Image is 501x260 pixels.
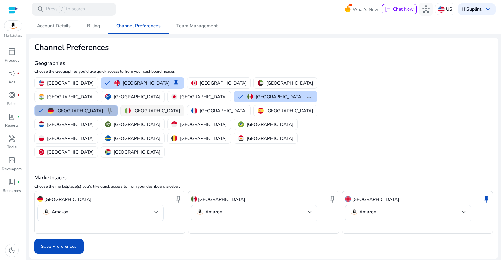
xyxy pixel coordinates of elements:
img: us.svg [39,80,44,86]
p: Choose the marketplace(s) you'd like quick access to from your dashboard sidebar. [34,183,493,189]
p: Developers [2,166,22,172]
img: eg.svg [238,135,244,141]
img: mx.svg [191,196,197,202]
p: [GEOGRAPHIC_DATA] [47,93,94,100]
span: Account Details [37,24,71,28]
p: [GEOGRAPHIC_DATA] [180,135,227,142]
img: de.svg [48,108,54,114]
img: jp.svg [171,94,177,100]
img: fr.svg [191,108,197,114]
p: Hi [462,7,481,12]
p: [GEOGRAPHIC_DATA] [247,135,293,142]
img: pl.svg [39,135,44,141]
span: campaign [8,69,16,77]
span: keep [172,79,180,87]
p: [GEOGRAPHIC_DATA] [114,121,160,128]
span: What's New [353,4,378,15]
h2: Channel Preferences [34,43,340,52]
span: book_4 [8,178,16,186]
img: amazon.svg [350,208,358,216]
p: Reports [5,122,19,128]
span: keep [174,195,182,203]
p: [GEOGRAPHIC_DATA] [266,80,313,87]
span: chat [385,6,392,13]
img: sg.svg [171,121,177,127]
p: [GEOGRAPHIC_DATA] [47,135,94,142]
img: br.svg [238,121,244,127]
p: [GEOGRAPHIC_DATA] [180,121,227,128]
p: [GEOGRAPHIC_DATA] [198,196,245,203]
p: Choose the Geographies you'd like quick access to from your dashboard header. [34,68,340,74]
img: amazon.svg [196,208,204,216]
p: [GEOGRAPHIC_DATA] [44,196,91,203]
p: Marketplace [4,33,22,38]
p: Ads [8,79,15,85]
img: de.svg [37,196,43,202]
span: keep [106,107,114,115]
img: au.svg [105,94,111,100]
p: [GEOGRAPHIC_DATA] [133,107,180,114]
p: US [446,3,452,15]
p: Amazon [52,209,68,215]
span: keep [305,93,313,101]
img: be.svg [171,135,177,141]
p: Resources [3,188,21,194]
p: Press to search [46,6,85,13]
p: [GEOGRAPHIC_DATA] [247,121,293,128]
span: Save Preferences [41,243,77,250]
img: ae.svg [258,80,264,86]
p: Tools [7,144,17,150]
span: keep [482,195,490,203]
p: [GEOGRAPHIC_DATA] [56,107,103,114]
img: us.svg [438,6,445,13]
p: [GEOGRAPHIC_DATA] [47,121,94,128]
p: [GEOGRAPHIC_DATA] [200,107,247,114]
img: nl.svg [39,121,44,127]
p: [GEOGRAPHIC_DATA] [266,107,313,114]
p: [GEOGRAPHIC_DATA] [114,135,160,142]
button: hub [419,3,433,16]
span: fiber_manual_record [17,116,20,118]
span: Channel Preferences [116,24,161,28]
img: ca.svg [191,80,197,86]
p: [GEOGRAPHIC_DATA] [114,149,160,156]
span: handyman [8,135,16,143]
span: dark_mode [8,247,16,254]
span: Team Management [176,24,218,28]
span: code_blocks [8,156,16,164]
p: [GEOGRAPHIC_DATA] [123,80,170,87]
img: mx.svg [247,94,253,100]
span: lab_profile [8,113,16,121]
img: uk.svg [345,196,351,202]
p: [GEOGRAPHIC_DATA] [180,93,227,100]
img: it.svg [125,108,131,114]
button: chatChat Now [382,4,417,14]
img: in.svg [39,94,44,100]
span: keyboard_arrow_down [484,5,492,13]
p: [GEOGRAPHIC_DATA] [114,93,160,100]
img: es.svg [258,108,264,114]
img: sa.svg [105,121,111,127]
span: inventory_2 [8,48,16,56]
p: Amazon [359,209,376,215]
span: / [59,6,65,13]
p: Amazon [205,209,222,215]
span: keep [329,195,336,203]
h4: Marketplaces [34,175,493,181]
span: donut_small [8,91,16,99]
p: [GEOGRAPHIC_DATA] [256,93,303,100]
img: amazon.svg [4,21,22,31]
span: Chat Now [393,6,414,12]
p: [GEOGRAPHIC_DATA] [47,149,94,156]
img: uk.svg [114,80,120,86]
img: se.svg [105,135,111,141]
img: amazon.svg [42,208,50,216]
span: search [37,5,45,13]
img: za.svg [105,149,111,155]
span: fiber_manual_record [17,94,20,96]
span: hub [422,5,430,13]
p: Product [5,57,19,63]
p: [GEOGRAPHIC_DATA] [200,80,247,87]
span: fiber_manual_record [17,181,20,183]
button: Save Preferences [34,239,84,254]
